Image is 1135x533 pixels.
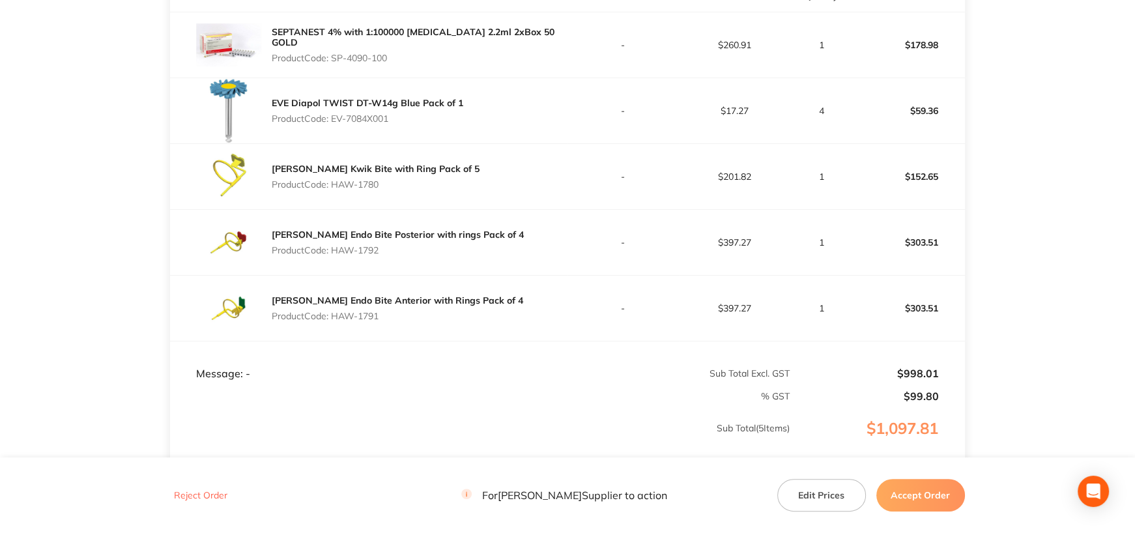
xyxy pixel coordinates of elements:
[196,210,261,275] img: NW1lNHMwYw
[568,368,789,379] p: Sub Total Excl. GST
[196,78,261,143] img: NzJyaGVvbQ
[854,29,964,61] p: $178.98
[568,237,678,248] p: -
[272,295,523,306] a: [PERSON_NAME] Endo Bite Anterior with Rings Pack of 4
[272,113,463,124] p: Product Code: EV-7084X001
[272,163,480,175] a: [PERSON_NAME] Kwik Bite with Ring Pack of 5
[790,420,964,464] p: $1,097.81
[171,391,789,401] p: % GST
[272,53,567,63] p: Product Code: SP-4090-100
[790,390,938,402] p: $99.80
[196,12,261,78] img: c205ODRxbA
[790,303,853,313] p: 1
[170,341,567,380] td: Message: -
[876,479,965,511] button: Accept Order
[790,106,853,116] p: 4
[568,303,678,313] p: -
[854,293,964,324] p: $303.51
[790,40,853,50] p: 1
[272,229,524,240] a: [PERSON_NAME] Endo Bite Posterior with rings Pack of 4
[272,245,524,255] p: Product Code: HAW-1792
[170,490,231,502] button: Reject Order
[777,479,866,511] button: Edit Prices
[196,276,261,341] img: cXZvNTlicA
[1078,476,1109,507] div: Open Intercom Messenger
[272,179,480,190] p: Product Code: HAW-1780
[680,303,790,313] p: $397.27
[680,106,790,116] p: $17.27
[790,367,938,379] p: $998.01
[790,171,853,182] p: 1
[790,237,853,248] p: 1
[568,171,678,182] p: -
[272,311,523,321] p: Product Code: HAW-1791
[680,40,790,50] p: $260.91
[568,106,678,116] p: -
[680,237,790,248] p: $397.27
[196,144,261,209] img: b2l0OWN5dQ
[272,97,463,109] a: EVE Diapol TWIST DT-W14g Blue Pack of 1
[568,40,678,50] p: -
[854,95,964,126] p: $59.36
[680,171,790,182] p: $201.82
[171,423,789,459] p: Sub Total ( 5 Items)
[461,489,667,502] p: For [PERSON_NAME] Supplier to action
[854,227,964,258] p: $303.51
[272,26,554,48] a: SEPTANEST 4% with 1:100000 [MEDICAL_DATA] 2.2ml 2xBox 50 GOLD
[854,161,964,192] p: $152.65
